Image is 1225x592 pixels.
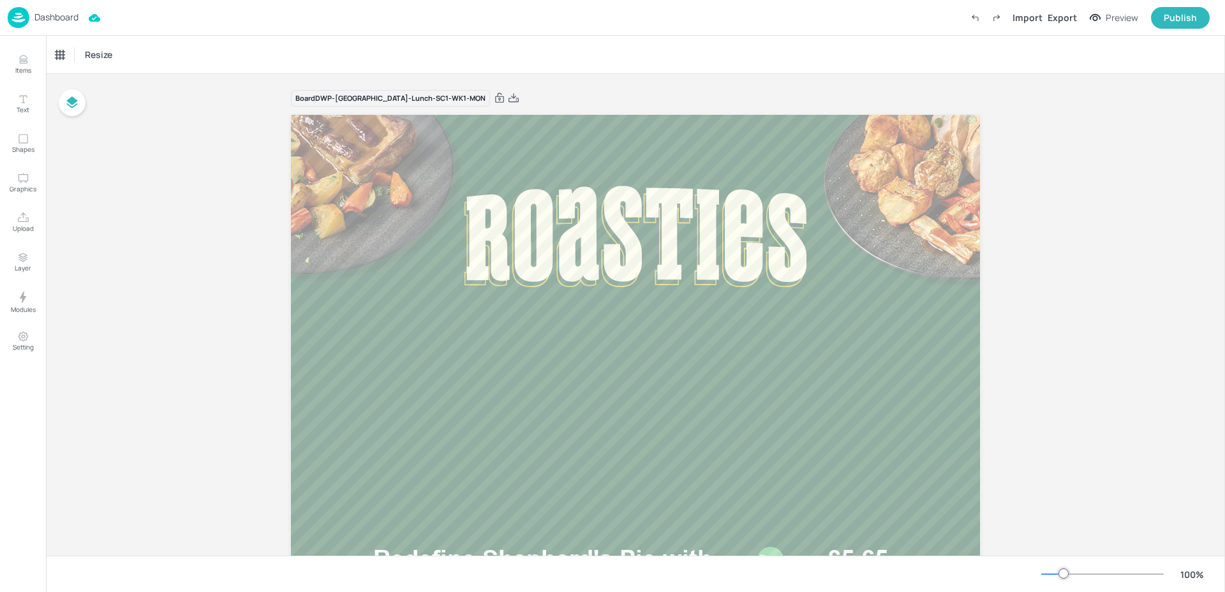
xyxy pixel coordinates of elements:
div: Import [1013,11,1043,24]
span: Resize [82,48,115,61]
div: Board DWP-[GEOGRAPHIC_DATA]-Lunch-SC1-WK1-MON [291,90,490,107]
span: £5.65 [828,544,888,573]
div: Preview [1106,11,1138,25]
div: Publish [1164,11,1197,25]
label: Redo (Ctrl + Y) [986,7,1007,29]
button: Preview [1082,8,1146,27]
div: Export [1048,11,1077,24]
div: 100 % [1177,568,1207,581]
p: Dashboard [34,13,78,22]
label: Undo (Ctrl + Z) [964,7,986,29]
button: Publish [1151,7,1210,29]
img: logo-86c26b7e.jpg [8,7,29,28]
